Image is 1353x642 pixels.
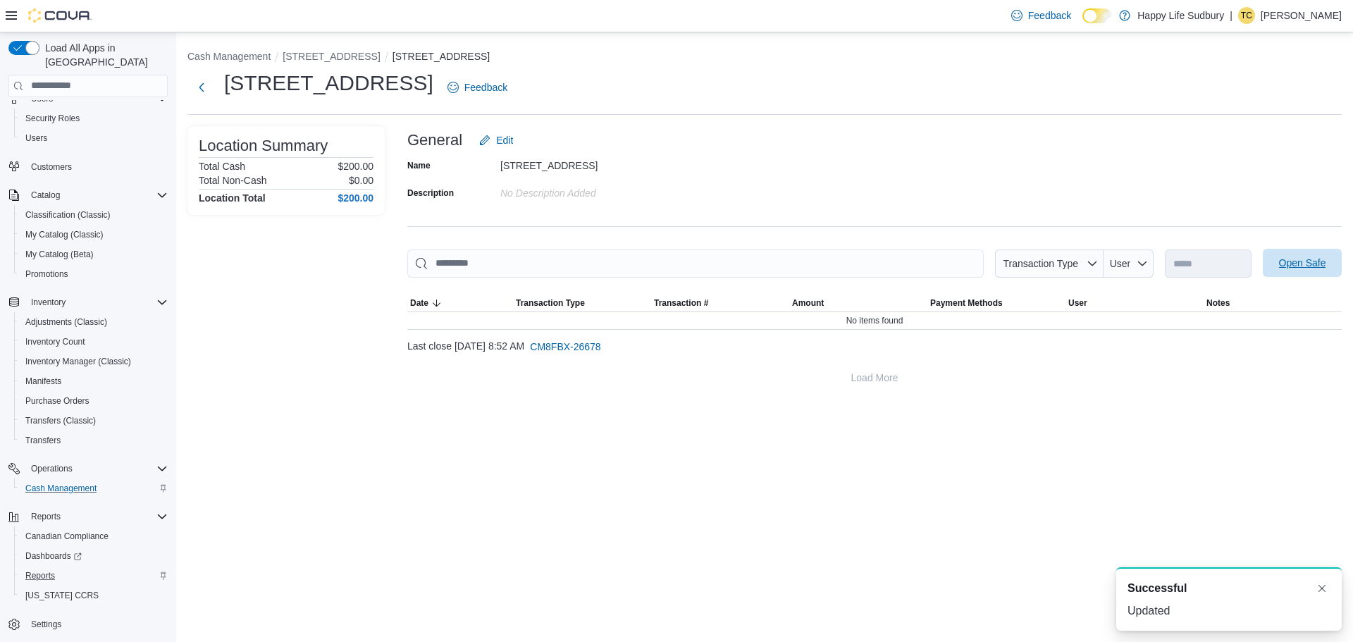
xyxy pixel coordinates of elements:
[1261,7,1342,24] p: [PERSON_NAME]
[14,431,173,450] button: Transfers
[25,268,68,280] span: Promotions
[25,483,97,494] span: Cash Management
[25,550,82,562] span: Dashboards
[25,113,80,124] span: Security Roles
[14,109,173,128] button: Security Roles
[14,526,173,546] button: Canadian Compliance
[3,185,173,205] button: Catalog
[407,333,1342,361] div: Last close [DATE] 8:52 AM
[224,69,433,97] h1: [STREET_ADDRESS]
[20,567,61,584] a: Reports
[39,41,168,69] span: Load All Apps in [GEOGRAPHIC_DATA]
[14,566,173,586] button: Reports
[20,393,95,409] a: Purchase Orders
[464,80,507,94] span: Feedback
[995,249,1104,278] button: Transaction Type
[1065,295,1204,311] button: User
[25,615,168,633] span: Settings
[1082,23,1083,24] span: Dark Mode
[407,249,984,278] input: This is a search bar. As you type, the results lower in the page will automatically filter.
[1204,295,1342,311] button: Notes
[927,295,1065,311] button: Payment Methods
[20,393,168,409] span: Purchase Orders
[851,371,898,385] span: Load More
[930,297,1003,309] span: Payment Methods
[20,412,101,429] a: Transfers (Classic)
[20,353,168,370] span: Inventory Manager (Classic)
[407,160,431,171] label: Name
[25,435,61,446] span: Transfers
[410,297,428,309] span: Date
[25,508,66,525] button: Reports
[31,619,61,630] span: Settings
[31,161,72,173] span: Customers
[25,415,96,426] span: Transfers (Classic)
[20,412,168,429] span: Transfers (Classic)
[25,460,78,477] button: Operations
[846,315,903,326] span: No items found
[1206,297,1230,309] span: Notes
[199,192,266,204] h4: Location Total
[14,205,173,225] button: Classification (Classic)
[1068,297,1087,309] span: User
[20,226,168,243] span: My Catalog (Classic)
[393,51,490,62] button: [STREET_ADDRESS]
[20,353,137,370] a: Inventory Manager (Classic)
[20,246,168,263] span: My Catalog (Beta)
[20,373,168,390] span: Manifests
[20,587,168,604] span: Washington CCRS
[14,586,173,605] button: [US_STATE] CCRS
[20,110,168,127] span: Security Roles
[338,161,373,172] p: $200.00
[651,295,789,311] button: Transaction #
[1127,580,1330,597] div: Notification
[516,297,585,309] span: Transaction Type
[20,373,67,390] a: Manifests
[31,463,73,474] span: Operations
[20,110,85,127] a: Security Roles
[187,73,216,101] button: Next
[789,295,927,311] button: Amount
[25,395,89,407] span: Purchase Orders
[14,264,173,284] button: Promotions
[20,130,168,147] span: Users
[20,432,168,449] span: Transfers
[20,587,104,604] a: [US_STATE] CCRS
[3,614,173,634] button: Settings
[530,340,600,354] span: CM8FBX-26678
[199,175,267,186] h6: Total Non-Cash
[442,73,513,101] a: Feedback
[14,371,173,391] button: Manifests
[187,49,1342,66] nav: An example of EuiBreadcrumbs
[20,567,168,584] span: Reports
[14,332,173,352] button: Inventory Count
[654,297,708,309] span: Transaction #
[14,225,173,245] button: My Catalog (Classic)
[500,182,689,199] div: No Description added
[3,156,173,177] button: Customers
[25,249,94,260] span: My Catalog (Beta)
[20,528,168,545] span: Canadian Compliance
[25,132,47,144] span: Users
[1238,7,1255,24] div: Tanner Chretien
[407,132,462,149] h3: General
[25,316,107,328] span: Adjustments (Classic)
[1110,258,1131,269] span: User
[1028,8,1071,23] span: Feedback
[20,528,114,545] a: Canadian Compliance
[20,480,102,497] a: Cash Management
[20,266,168,283] span: Promotions
[20,314,113,331] a: Adjustments (Classic)
[25,336,85,347] span: Inventory Count
[524,333,606,361] button: CM8FBX-26678
[25,229,104,240] span: My Catalog (Classic)
[20,480,168,497] span: Cash Management
[3,459,173,479] button: Operations
[1006,1,1077,30] a: Feedback
[20,432,66,449] a: Transfers
[31,511,61,522] span: Reports
[20,206,116,223] a: Classification (Classic)
[1082,8,1112,23] input: Dark Mode
[283,51,380,62] button: [STREET_ADDRESS]
[25,187,66,204] button: Catalog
